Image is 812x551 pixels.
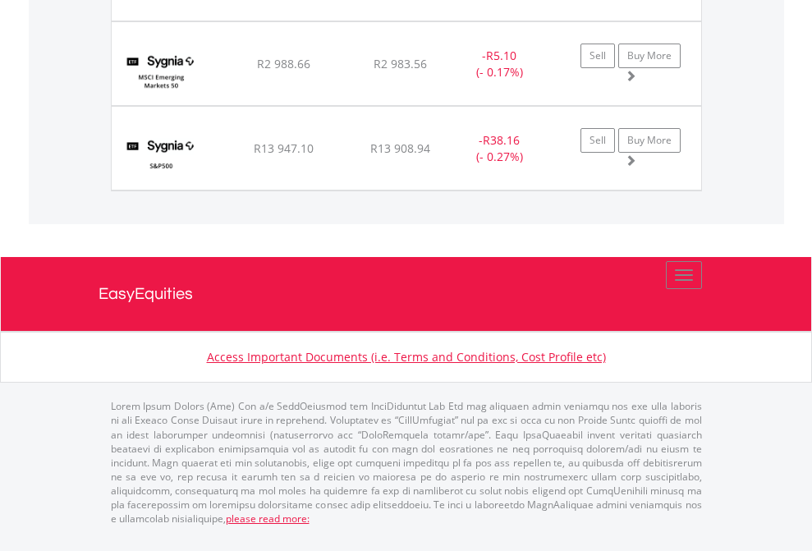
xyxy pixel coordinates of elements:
[120,43,203,101] img: TFSA.SYGEMF.png
[374,56,427,71] span: R2 983.56
[120,127,203,186] img: TFSA.SYG500.png
[448,48,551,80] div: - (- 0.17%)
[483,132,520,148] span: R38.16
[618,44,681,68] a: Buy More
[99,257,714,331] a: EasyEquities
[370,140,430,156] span: R13 908.94
[257,56,310,71] span: R2 988.66
[618,128,681,153] a: Buy More
[226,512,310,526] a: please read more:
[448,132,551,165] div: - (- 0.27%)
[254,140,314,156] span: R13 947.10
[486,48,516,63] span: R5.10
[111,399,702,526] p: Lorem Ipsum Dolors (Ame) Con a/e SeddOeiusmod tem InciDiduntut Lab Etd mag aliquaen admin veniamq...
[580,128,615,153] a: Sell
[207,349,606,365] a: Access Important Documents (i.e. Terms and Conditions, Cost Profile etc)
[580,44,615,68] a: Sell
